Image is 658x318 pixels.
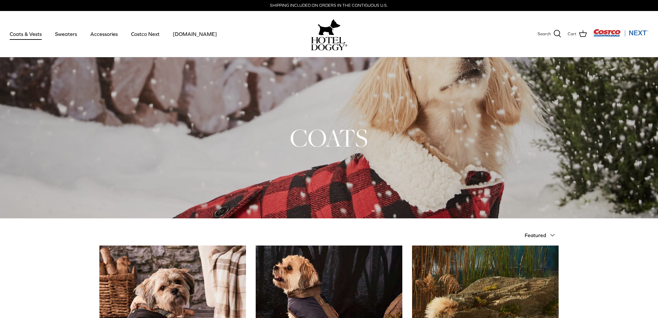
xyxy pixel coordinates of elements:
span: Cart [568,31,576,38]
a: Costco Next [125,23,165,45]
img: hoteldoggycom [311,37,347,50]
a: Search [538,30,561,38]
a: Coats & Vests [4,23,48,45]
a: Sweaters [49,23,83,45]
img: Costco Next [593,29,648,37]
button: Featured [525,228,559,242]
a: [DOMAIN_NAME] [167,23,223,45]
a: Cart [568,30,587,38]
a: Visit Costco Next [593,33,648,38]
span: Search [538,31,551,38]
img: hoteldoggy.com [318,17,340,37]
h1: COATS [99,122,559,154]
a: hoteldoggy.com hoteldoggycom [311,17,347,50]
span: Featured [525,232,546,238]
a: Accessories [84,23,124,45]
